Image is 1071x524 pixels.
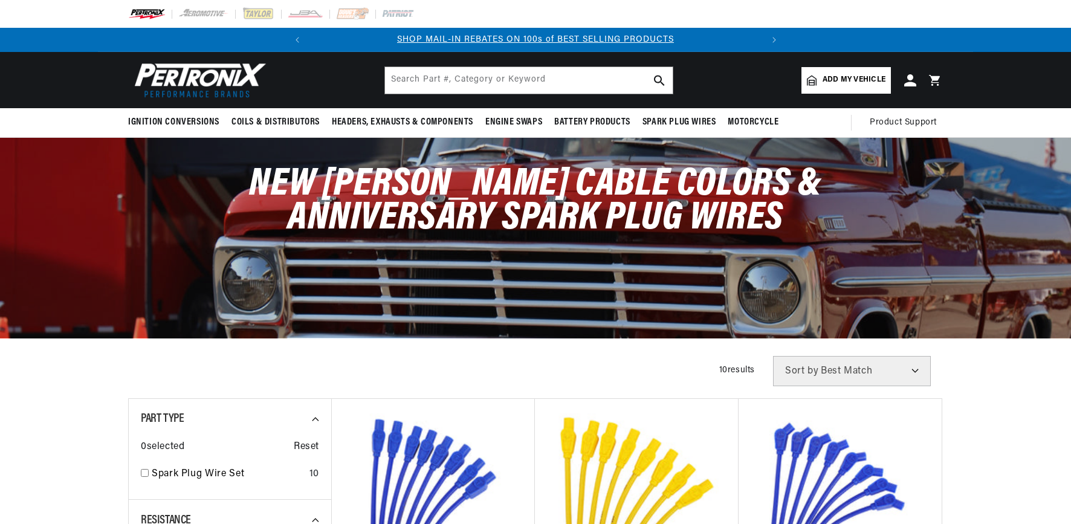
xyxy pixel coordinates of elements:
span: Reset [294,439,319,455]
span: 0 selected [141,439,184,455]
span: New [PERSON_NAME] Cable Colors & Anniversary Spark Plug Wires [249,165,821,238]
button: search button [646,67,673,94]
span: Product Support [870,116,937,129]
span: Engine Swaps [485,116,542,129]
button: Translation missing: en.sections.announcements.previous_announcement [285,28,309,52]
span: Sort by [785,366,818,376]
div: Announcement [309,33,762,47]
summary: Engine Swaps [479,108,548,137]
summary: Ignition Conversions [128,108,225,137]
div: 1 of 2 [309,33,762,47]
summary: Battery Products [548,108,636,137]
span: Coils & Distributors [231,116,320,129]
summary: Product Support [870,108,943,137]
span: Part Type [141,413,184,425]
summary: Motorcycle [722,108,785,137]
span: Motorcycle [728,116,778,129]
div: 10 [309,467,319,482]
span: 10 results [719,366,755,375]
span: Ignition Conversions [128,116,219,129]
a: SHOP MAIL-IN REBATES ON 100s of BEST SELLING PRODUCTS [397,35,674,44]
span: Add my vehicle [823,74,885,86]
summary: Coils & Distributors [225,108,326,137]
slideshow-component: Translation missing: en.sections.announcements.announcement_bar [98,28,973,52]
a: Spark Plug Wire Set [152,467,305,482]
summary: Spark Plug Wires [636,108,722,137]
a: Add my vehicle [801,67,891,94]
summary: Headers, Exhausts & Components [326,108,479,137]
button: Translation missing: en.sections.announcements.next_announcement [762,28,786,52]
select: Sort by [773,356,931,386]
input: Search Part #, Category or Keyword [385,67,673,94]
img: Pertronix [128,59,267,101]
span: Spark Plug Wires [642,116,716,129]
span: Headers, Exhausts & Components [332,116,473,129]
span: Battery Products [554,116,630,129]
